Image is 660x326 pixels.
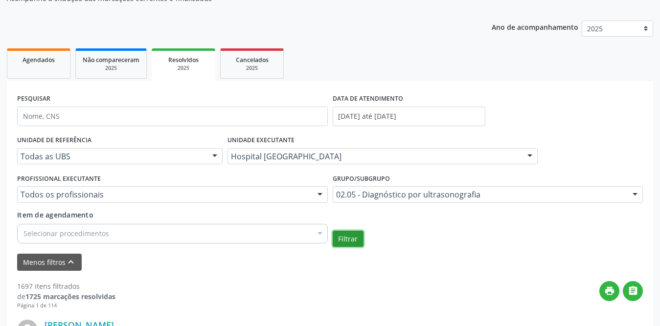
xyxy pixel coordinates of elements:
[23,228,109,239] span: Selecionar procedimentos
[17,210,93,219] span: Item de agendamento
[23,56,55,64] span: Agendados
[599,281,619,301] button: print
[333,91,403,107] label: DATA DE ATENDIMENTO
[231,152,518,161] span: Hospital [GEOGRAPHIC_DATA]
[336,190,623,199] span: 02.05 - Diagnóstico por ultrasonografia
[17,302,115,310] div: Página 1 de 114
[236,56,269,64] span: Cancelados
[623,281,643,301] button: 
[17,91,50,107] label: PESQUISAR
[333,171,390,186] label: Grupo/Subgrupo
[17,171,101,186] label: PROFISSIONAL EXECUTANTE
[21,152,203,161] span: Todas as UBS
[168,56,199,64] span: Resolvidos
[17,133,91,148] label: UNIDADE DE REFERÊNCIA
[228,65,276,72] div: 2025
[17,281,115,291] div: 1697 itens filtrados
[492,21,578,33] p: Ano de acompanhamento
[83,65,139,72] div: 2025
[333,107,485,126] input: Selecione um intervalo
[25,292,115,301] strong: 1725 marcações resolvidas
[21,190,308,199] span: Todos os profissionais
[159,65,208,72] div: 2025
[83,56,139,64] span: Não compareceram
[17,291,115,302] div: de
[17,107,328,126] input: Nome, CNS
[628,285,638,296] i: 
[604,285,615,296] i: print
[333,231,364,247] button: Filtrar
[66,257,76,267] i: keyboard_arrow_up
[17,254,82,271] button: Menos filtroskeyboard_arrow_up
[228,133,295,148] label: UNIDADE EXECUTANTE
